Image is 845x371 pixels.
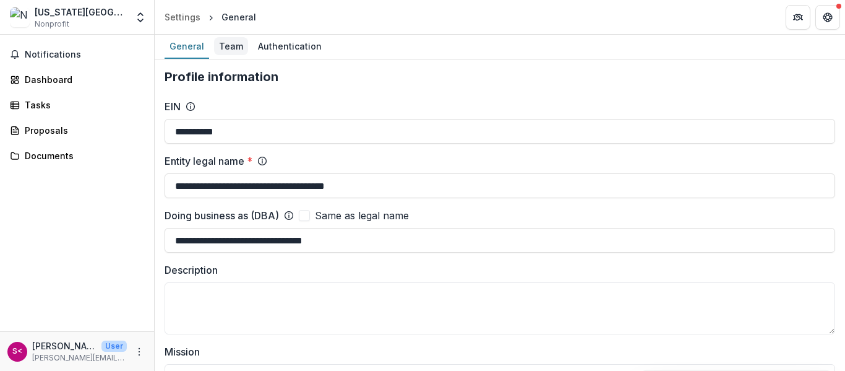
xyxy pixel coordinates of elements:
h2: Profile information [165,69,835,84]
label: Description [165,263,828,277]
p: [PERSON_NAME] <[PERSON_NAME][EMAIL_ADDRESS][DOMAIN_NAME]> [32,339,97,352]
nav: breadcrumb [160,8,261,26]
a: Authentication [253,35,327,59]
div: Dashboard [25,73,139,86]
div: Authentication [253,37,327,55]
label: Mission [165,344,828,359]
div: Tasks [25,98,139,111]
div: Stacey Leaman <stacey@nmpovertylaw.org> [12,347,22,356]
a: Proposals [5,120,149,141]
p: User [101,341,127,352]
button: Partners [786,5,810,30]
a: Team [214,35,248,59]
label: Entity legal name [165,154,252,168]
span: Notifications [25,50,144,60]
label: Doing business as (DBA) [165,208,279,223]
a: Settings [160,8,205,26]
div: Proposals [25,124,139,137]
div: General [221,11,256,24]
button: Notifications [5,45,149,64]
a: Tasks [5,95,149,115]
label: EIN [165,99,181,114]
div: Team [214,37,248,55]
a: Documents [5,146,149,166]
div: Settings [165,11,200,24]
div: General [165,37,209,55]
div: Documents [25,149,139,162]
button: More [132,344,147,359]
span: Same as legal name [315,208,409,223]
button: Get Help [815,5,840,30]
p: [PERSON_NAME][EMAIL_ADDRESS][DOMAIN_NAME] [32,352,127,364]
button: Open entity switcher [132,5,149,30]
a: Dashboard [5,69,149,90]
a: General [165,35,209,59]
span: Nonprofit [35,19,69,30]
img: New Mexico Center on Law and Poverty Inc [10,7,30,27]
div: [US_STATE][GEOGRAPHIC_DATA] on Law and Poverty Inc [35,6,127,19]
